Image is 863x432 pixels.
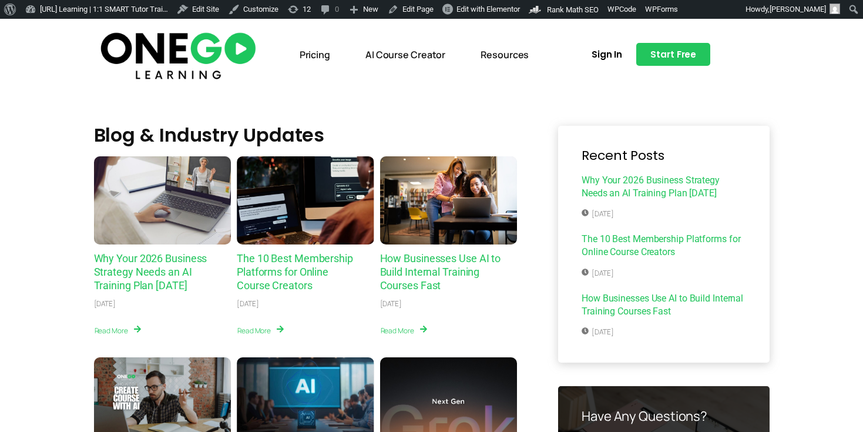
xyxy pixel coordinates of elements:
h2: Blog & Industry Updates [94,126,518,145]
a: Why Your 2026 Business Strategy Needs an AI Training Plan [DATE][DATE] [582,174,746,222]
a: How Businesses Use AI to Build Internal Training Courses Fast[DATE] [582,292,746,340]
span: [PERSON_NAME] [770,5,826,14]
div: [DATE] [94,299,116,309]
span: [DATE] [582,327,613,337]
a: Read More [380,324,428,337]
a: Read More [94,324,142,337]
span: How Businesses Use AI to Build Internal Training Courses Fast [582,292,746,322]
span: Edit with Elementor [456,5,520,14]
span: Rank Math SEO [547,5,599,14]
a: AI Course Creator [357,41,454,68]
a: Start Free [636,43,710,66]
span: Start Free [650,50,696,59]
a: The 10 Best Membership Platforms for Online Course Creators [237,156,374,245]
a: How Businesses Use AI to Build Internal Training Courses Fast [380,156,518,245]
a: Read More [237,324,284,337]
a: Pricing [291,41,339,68]
span: [DATE] [582,209,613,219]
a: The 10 Best Membership Platforms for Online Course Creators [237,252,353,292]
a: Why Your 2026 Business Strategy Needs an AI Training Plan Today [94,156,231,245]
h3: Have Any Questions? [582,410,746,423]
span: [DATE] [582,269,613,279]
a: Why Your 2026 Business Strategy Needs an AI Training Plan [DATE] [94,252,207,292]
span: The 10 Best Membership Platforms for Online Course Creators [582,233,746,262]
a: Resources [472,41,538,68]
a: The 10 Best Membership Platforms for Online Course Creators[DATE] [582,233,746,280]
a: Sign In [577,43,636,66]
div: [DATE] [380,299,402,309]
div: [DATE] [237,299,258,309]
span: Why Your 2026 Business Strategy Needs an AI Training Plan [DATE] [582,174,746,203]
h3: Recent Posts [582,149,746,162]
a: How Businesses Use AI to Build Internal Training Courses Fast [380,252,501,292]
span: Sign In [592,50,622,59]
